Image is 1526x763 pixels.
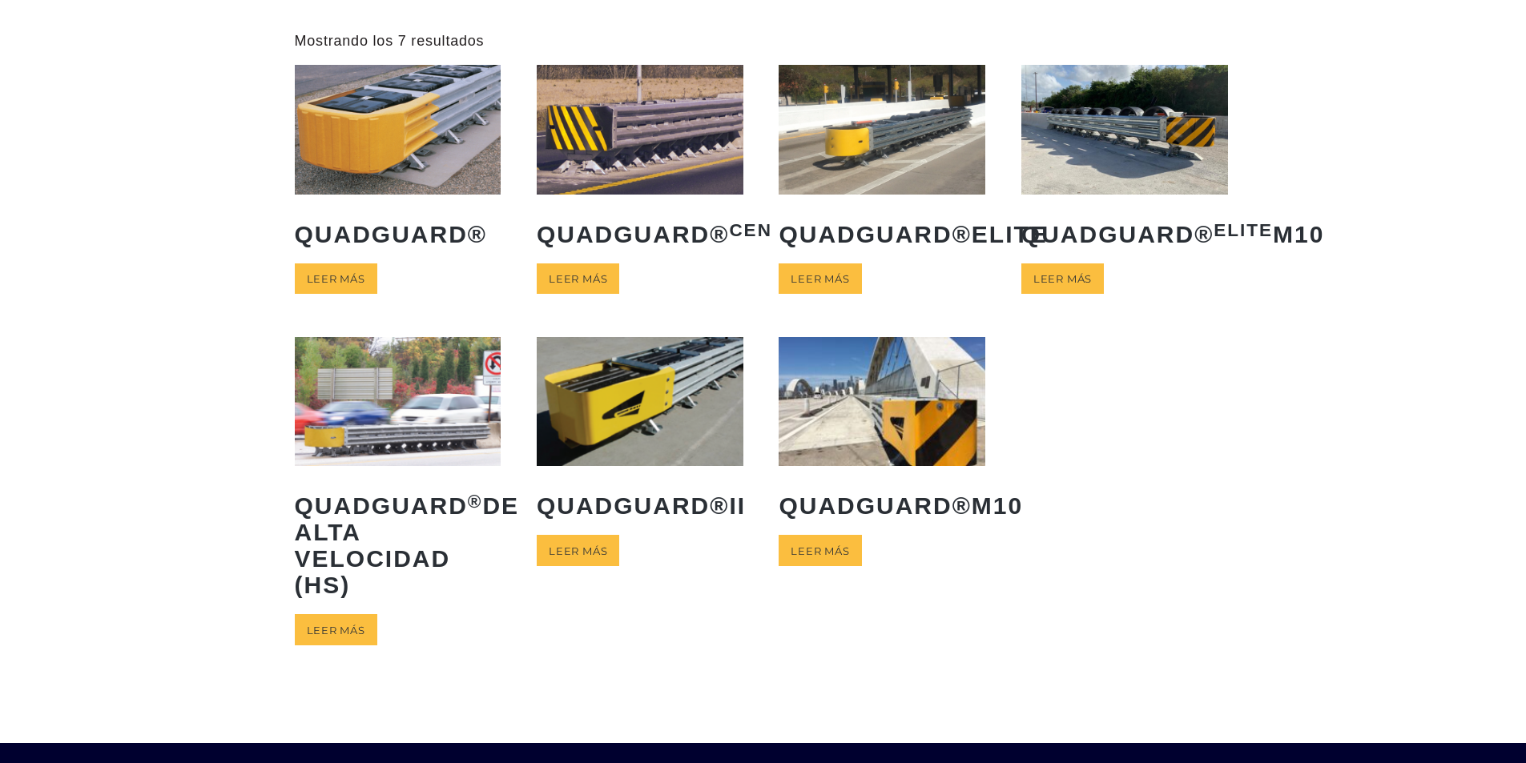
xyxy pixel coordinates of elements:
font: ® [468,492,483,512]
a: Más información sobre “QuadGuard® Elite M10” [1021,263,1104,295]
font: QuadGuard® [537,492,729,519]
font: Elite [1214,220,1273,240]
a: Lea más sobre “QuadGuard® High Speed ​​(HS)” [295,614,377,645]
a: Lea más sobre “QuadGuard® CEN” [537,263,619,295]
a: QuadGuard®de alta velocidad (HS) [295,337,501,610]
font: II [729,492,746,519]
font: QuadGuard [295,492,468,519]
font: Elite [972,221,1048,247]
a: Lea más sobre “QuadGuard® II” [537,535,619,566]
font: Leer más [307,272,365,285]
font: Leer más [1033,272,1092,285]
font: Leer más [549,544,607,557]
a: QuadGuard®M10​ [779,337,985,531]
font: M10 [972,492,1023,519]
font: QuadGuard® [779,492,971,519]
a: QuadGuard®II​ [537,337,743,531]
a: Lea más sobre “QuadGuard® Elite” [779,263,861,295]
font: Leer más [791,544,849,557]
font: Mostrando los 7 resultados [295,33,485,49]
a: Lea más sobre “QuadGuard® M10” [779,535,861,566]
font: Leer más [307,624,365,637]
font: Leer más [549,272,607,285]
font: QuadGuard® [779,221,971,247]
a: QuadGuard®Elite​ [779,65,985,259]
font: QuadGuard® [295,221,487,247]
a: QuadGuard®​ [295,65,501,259]
a: QuadGuard®CEN​ [537,65,743,259]
font: de alta velocidad (HS) [295,492,520,598]
font: QuadGuard® [537,221,729,247]
a: QuadGuard®EliteM10 [1021,65,1228,259]
font: M10 [1273,221,1324,247]
font: Leer más [791,272,849,285]
a: Lea más sobre “QuadGuard®” [295,263,377,295]
font: CEN [729,220,772,240]
font: QuadGuard® [1021,221,1214,247]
